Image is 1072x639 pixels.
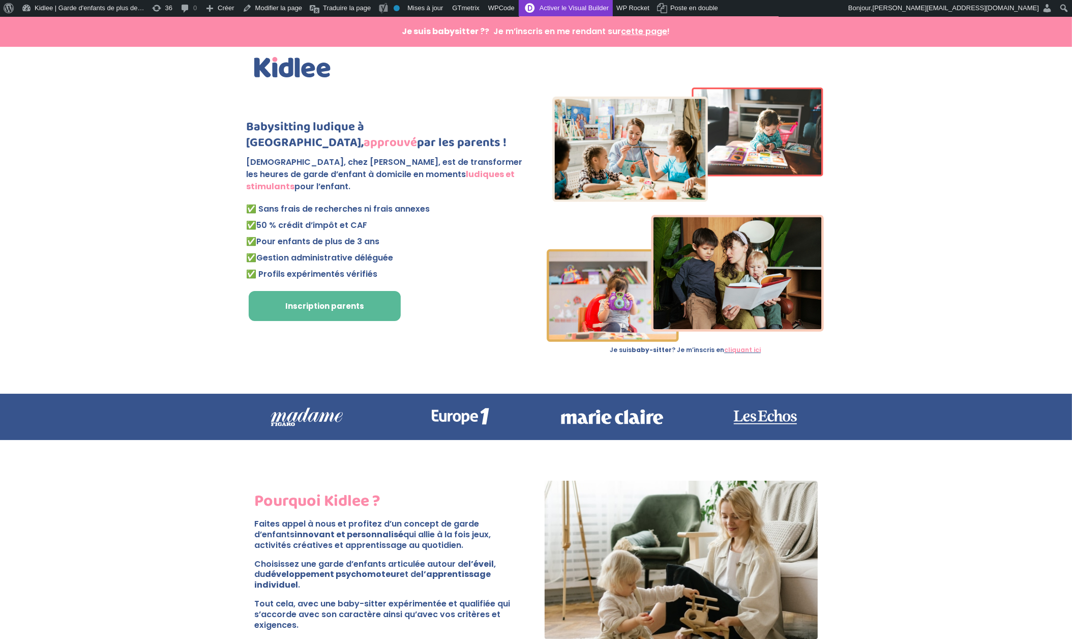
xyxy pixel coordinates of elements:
[621,25,668,37] span: cette page
[246,252,393,264] span: ✅Gestion administrative déléguée
[394,5,400,11] div: Pas d'indice
[402,25,485,37] strong: Je suis babysitter ?
[632,345,672,354] strong: baby-sitter
[399,394,520,440] img: europe 1
[246,268,377,280] span: ✅ Profils expérimentés vérifiés
[552,394,673,440] img: marie claire
[246,219,256,231] strong: ✅
[249,291,401,322] a: Inscription parents
[545,347,826,353] p: Je suis ? Je m’inscris en
[254,57,331,77] img: Kidlee - Logo
[254,489,527,519] h2: Pourquoi Kidlee ?
[294,529,403,540] strong: innovant et personnalisé
[364,133,417,153] strong: approuvé
[246,236,256,247] strong: ✅
[873,4,1039,12] span: [PERSON_NAME][EMAIL_ADDRESS][DOMAIN_NAME]
[254,519,527,559] p: Faites appel à nous et profitez d’un concept de garde d’enfants qui allie à la fois jeux, activit...
[246,168,515,192] strong: ludiques et stimulants
[246,203,430,215] span: ✅ Sans frais de recherches ni frais annexes
[246,219,379,247] span: 50 % crédit d’impôt et CAF Pour enfants de plus de 3 ans
[265,568,400,580] strong: développement psychomoteur
[547,88,824,342] img: Imgs-2
[254,559,527,599] p: Choisissez une garde d’enfants articulée autour de , du et de .
[246,119,527,156] h1: Babysitting ludique à [GEOGRAPHIC_DATA], par les parents !
[468,558,494,570] strong: l’éveil
[705,394,826,440] img: les echos
[724,345,761,354] a: cliquant ici
[254,27,818,36] p: ? Je m’inscris en me rendant sur !
[254,599,527,630] p: Tout cela, avec une baby-sitter expérimentée et qualifiée qui s’accorde avec son caractère ainsi ...
[254,568,491,591] strong: l’apprentissage individuel
[246,156,527,201] p: [DEMOGRAPHIC_DATA], chez [PERSON_NAME], est de transformer les heures de garde d’enfant à domicil...
[246,394,367,440] img: madame-figaro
